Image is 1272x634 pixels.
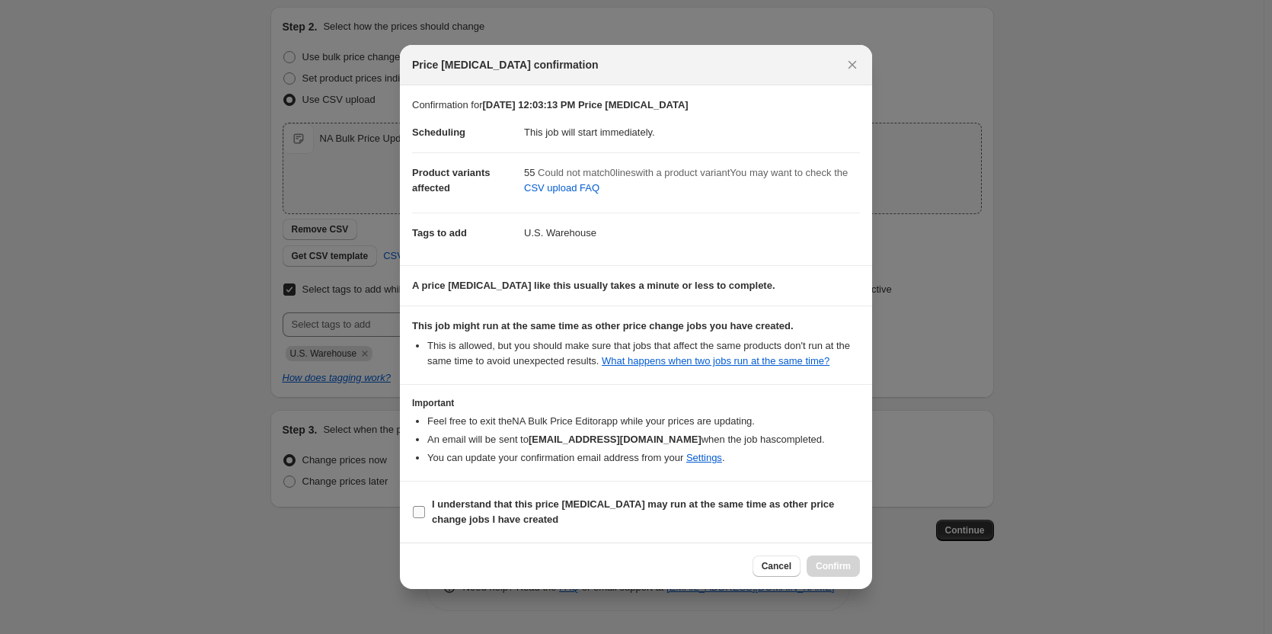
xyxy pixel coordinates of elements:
span: Scheduling [412,126,465,138]
div: 55 [524,165,860,200]
b: [EMAIL_ADDRESS][DOMAIN_NAME] [529,434,702,445]
li: An email will be sent to when the job has completed . [427,432,860,447]
b: I understand that this price [MEDICAL_DATA] may run at the same time as other price change jobs I... [432,498,834,525]
span: Tags to add [412,227,467,239]
b: A price [MEDICAL_DATA] like this usually takes a minute or less to complete. [412,280,775,291]
span: Cancel [762,560,791,572]
a: What happens when two jobs run at the same time? [602,355,829,367]
dd: This job will start immediately. [524,113,860,152]
p: Confirmation for [412,98,860,113]
a: Settings [686,452,722,463]
a: CSV upload FAQ [515,176,609,200]
li: This is allowed, but you should make sure that jobs that affect the same products don ' t run at ... [427,338,860,369]
span: You may want to check the [730,167,848,178]
span: CSV upload FAQ [524,181,599,196]
li: You can update your confirmation email address from your . [427,450,860,466]
button: Close [842,54,863,75]
b: [DATE] 12:03:13 PM Price [MEDICAL_DATA] [482,99,688,110]
button: Cancel [753,556,801,577]
span: Could not match 0 line s with a product variant [538,167,730,178]
span: Price [MEDICAL_DATA] confirmation [412,57,599,72]
span: Product variants affected [412,167,491,194]
dd: U.S. Warehouse [524,213,860,253]
h3: Important [412,397,860,409]
li: Feel free to exit the NA Bulk Price Editor app while your prices are updating. [427,414,860,429]
b: This job might run at the same time as other price change jobs you have created. [412,320,794,331]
